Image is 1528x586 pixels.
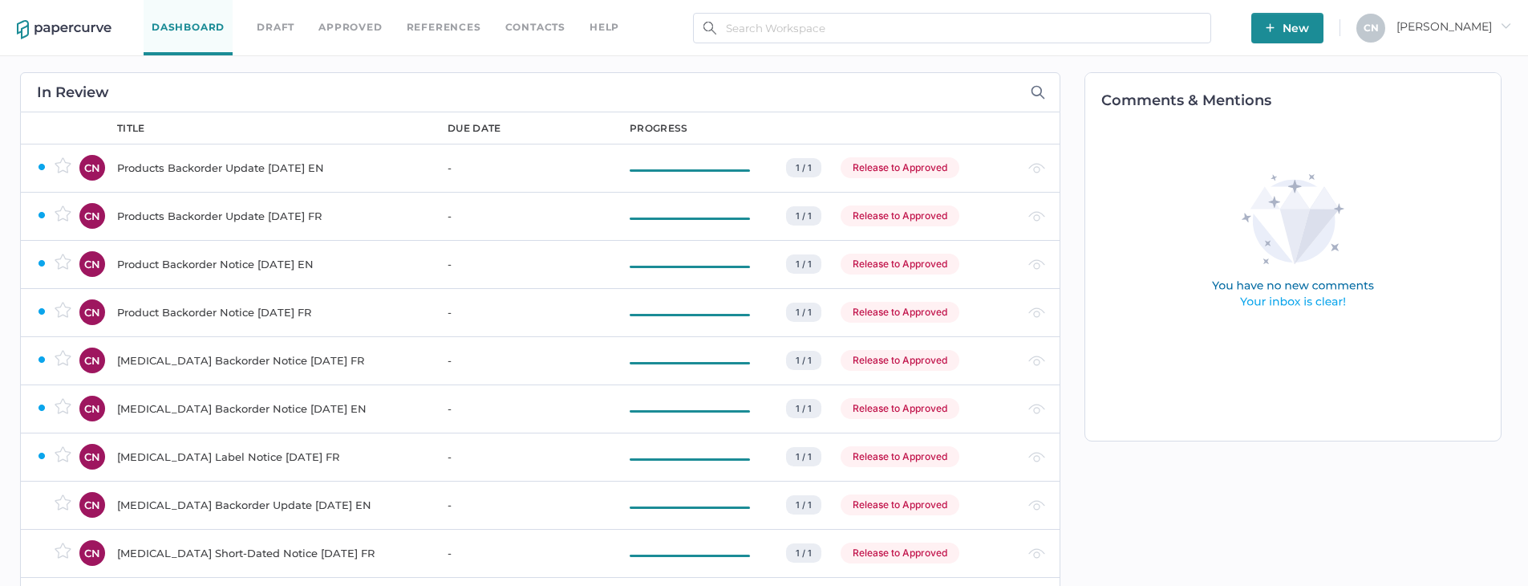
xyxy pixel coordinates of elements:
[1177,161,1408,323] img: comments-empty-state.0193fcf7.svg
[1028,548,1045,559] img: eye-light-gray.b6d092a5.svg
[37,307,47,316] img: ZaPP2z7XVwAAAABJRU5ErkJggg==
[79,540,105,566] div: CN
[1028,500,1045,511] img: eye-light-gray.b6d092a5.svg
[55,446,71,462] img: star-inactive.70f2008a.svg
[841,398,959,419] div: Release to Approved
[786,254,821,274] div: 1 / 1
[55,302,71,318] img: star-inactive.70f2008a.svg
[55,206,71,222] img: star-inactive.70f2008a.svg
[79,492,105,518] div: CN
[1101,93,1501,108] h2: Comments & Mentions
[55,398,71,414] img: star-inactive.70f2008a.svg
[432,385,614,433] td: -
[1031,85,1045,100] img: search-icon-expand.c6106642.svg
[117,158,428,177] div: Products Backorder Update [DATE] EN
[117,543,428,563] div: [MEDICAL_DATA] Short-Dated Notice [DATE] FR
[117,495,428,515] div: [MEDICAL_DATA] Backorder Update [DATE] EN
[786,543,821,563] div: 1 / 1
[117,254,428,274] div: Product Backorder Notice [DATE] EN
[1266,13,1309,43] span: New
[55,494,71,511] img: star-inactive.70f2008a.svg
[1028,404,1045,414] img: eye-light-gray.b6d092a5.svg
[117,121,145,136] div: title
[1028,452,1045,462] img: eye-light-gray.b6d092a5.svg
[693,13,1211,43] input: Search Workspace
[786,447,821,466] div: 1 / 1
[841,206,959,226] div: Release to Approved
[79,251,105,277] div: CN
[37,355,47,364] img: ZaPP2z7XVwAAAABJRU5ErkJggg==
[37,403,47,413] img: ZaPP2z7XVwAAAABJRU5ErkJggg==
[1028,259,1045,270] img: eye-light-gray.b6d092a5.svg
[1500,20,1511,31] i: arrow_right
[432,192,614,240] td: -
[37,258,47,268] img: ZaPP2z7XVwAAAABJRU5ErkJggg==
[1364,22,1379,34] span: C N
[432,481,614,529] td: -
[79,155,105,181] div: CN
[1028,163,1045,173] img: eye-light-gray.b6d092a5.svg
[1028,211,1045,222] img: eye-light-gray.b6d092a5.svg
[841,494,959,515] div: Release to Approved
[432,433,614,481] td: -
[55,157,71,173] img: star-inactive.70f2008a.svg
[79,348,105,373] div: CN
[432,529,614,577] td: -
[37,85,109,100] h2: In Review
[1251,13,1323,43] button: New
[17,20,111,39] img: papercurve-logo-colour.7244d18c.svg
[37,451,47,461] img: ZaPP2z7XVwAAAABJRU5ErkJggg==
[117,399,428,418] div: [MEDICAL_DATA] Backorder Notice [DATE] EN
[786,351,821,370] div: 1 / 1
[448,121,501,136] div: due date
[841,254,959,275] div: Release to Approved
[432,336,614,385] td: -
[786,158,821,177] div: 1 / 1
[630,121,687,136] div: progress
[703,22,716,35] img: search.bf03fe8b.svg
[1028,307,1045,318] img: eye-light-gray.b6d092a5.svg
[786,303,821,322] div: 1 / 1
[841,543,959,564] div: Release to Approved
[841,446,959,467] div: Release to Approved
[37,210,47,220] img: ZaPP2z7XVwAAAABJRU5ErkJggg==
[786,399,821,418] div: 1 / 1
[55,543,71,559] img: star-inactive.70f2008a.svg
[786,495,821,515] div: 1 / 1
[79,444,105,470] div: CN
[432,288,614,336] td: -
[841,157,959,178] div: Release to Approved
[79,203,105,229] div: CN
[1396,19,1511,34] span: [PERSON_NAME]
[432,144,614,192] td: -
[117,303,428,322] div: Product Backorder Notice [DATE] FR
[1266,23,1275,32] img: plus-white.e19ec114.svg
[79,299,105,325] div: CN
[79,396,105,421] div: CN
[55,350,71,366] img: star-inactive.70f2008a.svg
[117,206,428,226] div: Products Backorder Update [DATE] FR
[318,18,382,36] a: Approved
[432,240,614,288] td: -
[117,351,428,370] div: [MEDICAL_DATA] Backorder Notice [DATE] FR
[55,254,71,270] img: star-inactive.70f2008a.svg
[257,18,294,36] a: Draft
[407,18,481,36] a: References
[841,302,959,323] div: Release to Approved
[1028,356,1045,366] img: eye-light-gray.b6d092a5.svg
[590,18,619,36] div: help
[505,18,565,36] a: Contacts
[841,350,959,371] div: Release to Approved
[37,162,47,172] img: ZaPP2z7XVwAAAABJRU5ErkJggg==
[786,206,821,226] div: 1 / 1
[117,447,428,466] div: [MEDICAL_DATA] Label Notice [DATE] FR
